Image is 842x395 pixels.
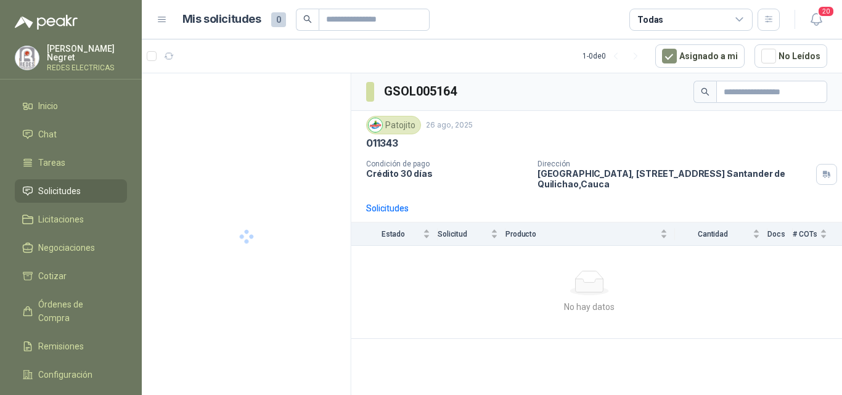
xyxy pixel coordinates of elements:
[805,9,827,31] button: 20
[15,363,127,386] a: Configuración
[271,12,286,27] span: 0
[47,64,127,71] p: REDES ELECTRICAS
[505,222,675,245] th: Producto
[15,179,127,203] a: Solicitudes
[505,230,658,238] span: Producto
[655,44,745,68] button: Asignado a mi
[303,15,312,23] span: search
[38,368,92,381] span: Configuración
[38,340,84,353] span: Remisiones
[754,44,827,68] button: No Leídos
[637,13,663,26] div: Todas
[15,236,127,259] a: Negociaciones
[47,44,127,62] p: [PERSON_NAME] Negret
[366,160,528,168] p: Condición de pago
[38,99,58,113] span: Inicio
[15,208,127,231] a: Licitaciones
[817,6,835,17] span: 20
[15,123,127,146] a: Chat
[366,168,528,179] p: Crédito 30 días
[38,156,65,169] span: Tareas
[438,222,505,245] th: Solicitud
[369,118,382,132] img: Company Logo
[537,160,811,168] p: Dirección
[767,222,793,245] th: Docs
[366,230,420,238] span: Estado
[675,230,750,238] span: Cantidad
[675,222,767,245] th: Cantidad
[537,168,811,189] p: [GEOGRAPHIC_DATA], [STREET_ADDRESS] Santander de Quilichao , Cauca
[15,46,39,70] img: Company Logo
[182,10,261,28] h1: Mis solicitudes
[384,82,459,101] h3: GSOL005164
[582,46,645,66] div: 1 - 0 de 0
[366,202,409,215] div: Solicitudes
[15,293,127,330] a: Órdenes de Compra
[15,94,127,118] a: Inicio
[351,222,438,245] th: Estado
[426,120,473,131] p: 26 ago, 2025
[15,151,127,174] a: Tareas
[701,88,709,96] span: search
[366,116,421,134] div: Patojito
[793,222,842,245] th: # COTs
[38,184,81,198] span: Solicitudes
[15,335,127,358] a: Remisiones
[38,298,115,325] span: Órdenes de Compra
[15,15,78,30] img: Logo peakr
[438,230,488,238] span: Solicitud
[793,230,817,238] span: # COTs
[38,128,57,141] span: Chat
[38,213,84,226] span: Licitaciones
[38,241,95,255] span: Negociaciones
[366,137,398,150] p: 011343
[356,300,822,314] div: No hay datos
[38,269,67,283] span: Cotizar
[15,264,127,288] a: Cotizar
